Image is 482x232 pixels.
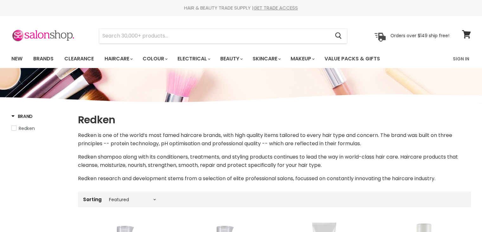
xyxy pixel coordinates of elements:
[330,29,347,43] button: Search
[138,52,171,65] a: Colour
[173,52,214,65] a: Electrical
[78,131,471,148] p: Redken is one of the world’s most famed haircare brands, with high quality items tailored to ever...
[286,52,318,65] a: Makeup
[7,52,27,65] a: New
[215,52,247,65] a: Beauty
[78,175,435,182] span: Redken research and development stems from a selection of elite professional salons, focussed on ...
[78,153,471,169] p: Redken shampoo along with its conditioners, treatments, and styling products continues to lead th...
[11,125,70,132] a: Redken
[29,52,58,65] a: Brands
[83,197,102,202] label: Sorting
[11,113,33,119] h3: Brand
[390,33,449,38] p: Orders over $149 ship free!
[3,5,479,11] div: HAIR & BEAUTY TRADE SUPPLY |
[248,52,285,65] a: Skincare
[99,28,347,44] form: Product
[19,125,35,132] span: Redken
[100,52,137,65] a: Haircare
[320,52,385,65] a: Value Packs & Gifts
[99,29,330,43] input: Search
[60,52,99,65] a: Clearance
[449,52,473,65] a: Sign In
[3,50,479,68] nav: Main
[7,50,417,68] ul: Main menu
[254,4,298,11] a: GET TRADE ACCESS
[78,113,471,126] h1: Redken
